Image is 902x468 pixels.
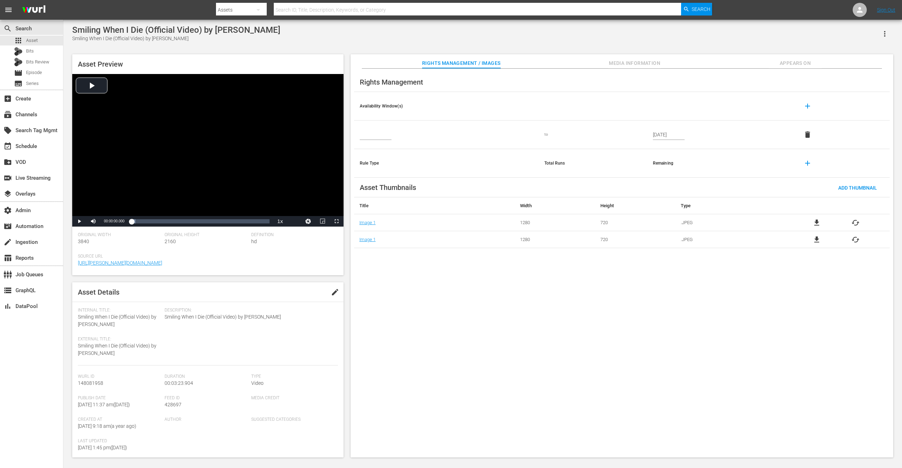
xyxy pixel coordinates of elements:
span: Rights Management / Images [422,59,500,68]
th: Availability Window(s) [354,92,539,121]
span: Smiling When I Die (Official Video) by [PERSON_NAME] [78,343,156,356]
a: Sign Out [877,7,895,13]
span: Episode [26,69,42,76]
span: Asset Preview [78,60,123,68]
span: Rights Management [360,78,423,86]
span: Original Width [78,232,161,238]
span: Description: [165,308,334,313]
a: Image 1 [359,220,376,225]
div: to [544,132,642,137]
span: Create [4,94,12,103]
th: Total Runs [539,149,647,178]
button: Picture-in-Picture [315,216,329,227]
button: Playback Rate [273,216,287,227]
span: Schedule [4,142,12,150]
span: delete [803,130,812,139]
a: file_download [813,235,821,244]
img: ans4CAIJ8jUAAAAAAAAAAAAAAAAAAAAAAAAgQb4GAAAAAAAAAAAAAAAAAAAAAAAAJMjXAAAAAAAAAAAAAAAAAAAAAAAAgAT5G... [17,2,51,18]
button: Search [681,3,712,16]
button: cached [851,235,860,244]
span: Original Height [165,232,248,238]
span: Search Tag Mgmt [4,126,12,135]
span: Source Url [78,254,334,259]
div: Progress Bar [131,219,270,223]
td: 1280 [515,231,595,248]
div: Bits Review [14,58,23,66]
span: Admin [4,206,12,215]
span: 2160 [165,239,176,244]
div: Smiling When I Die (Official Video) by [PERSON_NAME] [72,35,280,42]
span: Reports [4,254,12,262]
button: Mute [86,216,100,227]
a: Image 1 [359,237,376,242]
button: edit [327,284,344,301]
td: 1280 [515,214,595,231]
span: Author [165,417,248,423]
span: Asset [26,37,38,44]
span: Duration [165,374,248,380]
span: Wurl Id [78,374,161,380]
span: Live Streaming [4,174,12,182]
a: file_download [813,218,821,227]
span: Bits [26,48,34,55]
button: Jump To Time [301,216,315,227]
span: Add Thumbnail [833,185,883,191]
span: Channels [4,110,12,119]
span: Created At [78,417,161,423]
span: External Title: [78,337,161,342]
div: Video Player [72,74,344,227]
span: Episode [14,69,23,77]
span: [DATE] 1:45 pm ( [DATE] ) [78,445,127,450]
span: add [803,159,812,167]
span: DataPool [4,302,12,310]
span: Bits Review [26,58,49,66]
span: 148081958 [78,380,103,386]
span: Series [14,79,23,88]
span: Automation [4,222,12,230]
span: 00:03:23.904 [165,380,193,386]
span: 3840 [78,239,89,244]
span: Ingestion [4,238,12,246]
button: delete [799,126,816,143]
span: 00:00:00.000 [104,219,124,223]
span: edit [331,288,339,296]
span: Asset [14,36,23,45]
td: .JPEG [675,214,783,231]
button: Play [72,216,86,227]
span: Last Updated [78,438,161,444]
span: Job Queues [4,270,12,279]
td: 720 [595,231,675,248]
span: Search [692,3,710,16]
span: hd [251,239,257,244]
td: .JPEG [675,231,783,248]
th: Type [675,197,783,214]
span: Asset Details [78,288,119,296]
span: Smiling When I Die (Official Video) by [PERSON_NAME] [78,314,156,327]
span: Media Credit [251,395,334,401]
span: add [803,102,812,110]
th: Title [354,197,515,214]
button: Add Thumbnail [833,181,883,194]
th: Width [515,197,595,214]
span: VOD [4,158,12,166]
span: Appears On [769,59,822,68]
td: 720 [595,214,675,231]
span: [DATE] 9:18 am ( a year ago ) [78,423,136,429]
span: Publish Date [78,395,161,401]
span: [DATE] 11:37 am ( [DATE] ) [78,402,130,407]
span: Media Information [608,59,661,68]
span: Search [4,24,12,33]
span: Definition [251,232,334,238]
th: Remaining [647,149,794,178]
span: Series [26,80,39,87]
span: Internal Title: [78,308,161,313]
span: menu [4,6,13,14]
a: [URL][PERSON_NAME][DOMAIN_NAME] [78,260,162,266]
span: cached [851,218,860,227]
div: Smiling When I Die (Official Video) by [PERSON_NAME] [72,25,280,35]
span: Feed ID [165,395,248,401]
button: Fullscreen [329,216,344,227]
